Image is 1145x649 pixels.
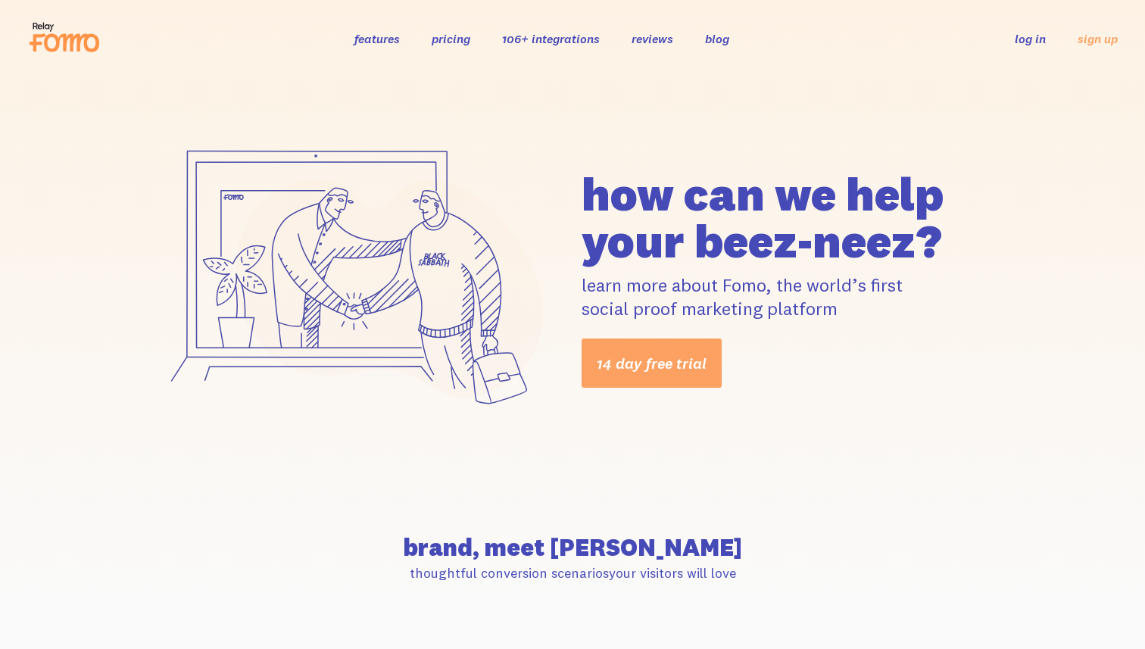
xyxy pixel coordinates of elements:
[582,273,995,320] p: learn more about Fomo, the world’s first social proof marketing platform
[1015,31,1046,46] a: log in
[705,31,729,46] a: blog
[150,564,995,582] p: thoughtful conversion scenarios your visitors will love
[582,339,722,388] a: 14 day free trial
[632,31,673,46] a: reviews
[150,535,995,560] h2: brand, meet [PERSON_NAME]
[1078,31,1118,47] a: sign up
[502,31,600,46] a: 106+ integrations
[582,170,995,264] h1: how can we help your beez-neez?
[354,31,400,46] a: features
[432,31,470,46] a: pricing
